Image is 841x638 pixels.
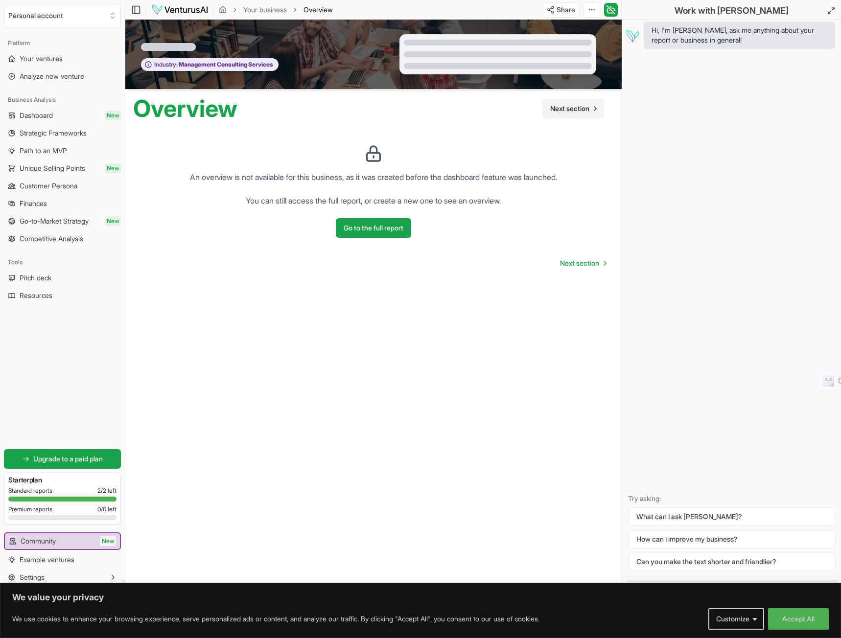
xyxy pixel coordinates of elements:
[154,61,178,68] span: Industry:
[768,608,829,630] button: Accept All
[336,214,411,238] a: Go to the full report
[628,494,835,503] p: Try asking:
[4,92,121,108] div: Business Analysis
[4,160,121,176] a: Unique Selling PointsNew
[8,487,52,495] span: Standard reports
[20,146,67,156] span: Path to an MVP
[4,254,121,270] div: Tools
[20,572,45,582] span: Settings
[304,5,333,15] span: Overview
[624,27,640,43] img: Vera
[8,505,52,513] span: Premium reports
[4,108,121,123] a: DashboardNew
[8,475,117,485] h3: Starter plan
[20,273,51,283] span: Pitch deck
[552,253,614,273] nav: pagination
[336,218,411,238] button: Go to the full report
[105,216,121,226] span: New
[542,2,580,18] button: Share
[20,555,74,565] span: Example ventures
[20,71,84,81] span: Analyze new venture
[20,234,83,244] span: Competitive Analysis
[5,533,120,549] a: CommunityNew
[4,288,121,303] a: Resources
[550,104,589,114] span: Next section
[675,4,789,18] h2: Work with [PERSON_NAME]
[628,507,835,526] button: What can I ask [PERSON_NAME]?
[105,111,121,120] span: New
[4,213,121,229] a: Go-to-Market StrategyNew
[557,5,575,15] span: Share
[141,58,279,71] button: Industry:Management Consulting Services
[4,143,121,159] a: Path to an MVP
[4,35,121,51] div: Platform
[4,4,121,27] button: Select an organization
[628,552,835,571] button: Can you make the text shorter and friendlier?
[4,552,121,568] a: Example ventures
[97,487,117,495] span: 2 / 2 left
[178,61,273,68] span: Management Consulting Services
[542,99,604,118] a: Go to next page
[4,570,121,585] button: Settings
[12,592,829,603] p: We value your privacy
[12,613,539,625] p: We use cookies to enhance your browsing experience, serve personalized ads or content, and analyz...
[100,536,116,546] span: New
[628,530,835,548] button: How can I improve my business?
[97,505,117,513] span: 0 / 0 left
[20,111,53,120] span: Dashboard
[243,5,287,15] a: Your business
[4,196,121,211] a: Finances
[4,51,121,67] a: Your ventures
[20,181,77,191] span: Customer Persona
[552,253,614,273] a: Go to next page
[4,125,121,141] a: Strategic Frameworks
[21,536,56,546] span: Community
[190,171,558,206] p: An overview is not available for this business, as it was created before the dashboard feature wa...
[20,128,87,138] span: Strategic Frameworks
[4,68,121,84] a: Analyze new venture
[20,216,89,226] span: Go-to-Market Strategy
[708,608,764,630] button: Customize
[560,258,599,268] span: Next section
[542,99,604,118] nav: pagination
[4,270,121,286] a: Pitch deck
[20,54,63,64] span: Your ventures
[133,97,237,120] h1: Overview
[219,5,333,15] nav: breadcrumb
[151,4,209,16] img: logo
[20,163,85,173] span: Unique Selling Points
[652,25,827,45] span: Hi, I'm [PERSON_NAME], ask me anything about your report or business in general!
[105,163,121,173] span: New
[20,291,52,300] span: Resources
[33,454,103,464] span: Upgrade to a paid plan
[4,449,121,469] a: Upgrade to a paid plan
[4,231,121,247] a: Competitive Analysis
[4,178,121,194] a: Customer Persona
[20,199,47,208] span: Finances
